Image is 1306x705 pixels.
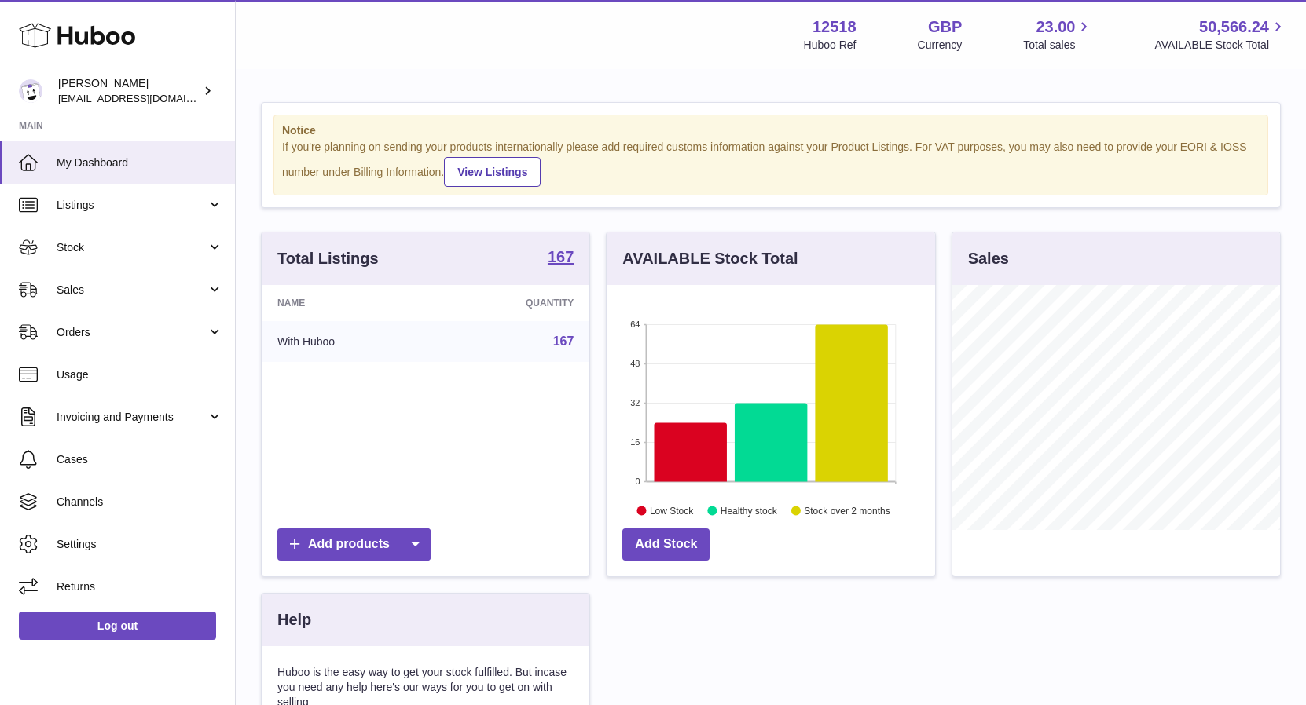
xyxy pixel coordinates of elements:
strong: 167 [548,249,574,265]
span: Orders [57,325,207,340]
div: Currency [918,38,963,53]
span: 23.00 [1036,16,1075,38]
th: Name [262,285,435,321]
img: caitlin@fancylamp.co [19,79,42,103]
span: Listings [57,198,207,213]
h3: AVAILABLE Stock Total [622,248,798,269]
strong: GBP [928,16,962,38]
a: Add products [277,528,431,561]
span: [EMAIL_ADDRESS][DOMAIN_NAME] [58,92,231,104]
a: 23.00 Total sales [1023,16,1093,53]
h3: Total Listings [277,248,379,269]
text: 16 [631,437,640,447]
text: 48 [631,359,640,368]
text: Stock over 2 months [805,505,890,516]
text: 64 [631,320,640,329]
strong: 12518 [813,16,857,38]
text: 0 [636,477,640,486]
td: With Huboo [262,321,435,362]
span: Total sales [1023,38,1093,53]
span: Cases [57,452,223,467]
span: My Dashboard [57,155,223,170]
span: Invoicing and Payments [57,410,207,425]
h3: Help [277,609,311,630]
div: [PERSON_NAME] [58,76,200,106]
span: 50,566.24 [1199,16,1269,38]
a: 167 [548,249,574,268]
strong: Notice [282,123,1260,138]
text: 32 [631,398,640,407]
span: Channels [57,495,223,510]
text: Low Stock [650,505,694,516]
span: Sales [57,283,207,298]
div: Huboo Ref [804,38,857,53]
a: 167 [553,334,574,348]
span: AVAILABLE Stock Total [1154,38,1287,53]
span: Stock [57,240,207,255]
h3: Sales [968,248,1009,269]
a: Log out [19,612,216,640]
a: 50,566.24 AVAILABLE Stock Total [1154,16,1287,53]
span: Returns [57,579,223,594]
span: Settings [57,537,223,552]
a: View Listings [444,157,541,187]
div: If you're planning on sending your products internationally please add required customs informati... [282,140,1260,187]
text: Healthy stock [721,505,778,516]
span: Usage [57,367,223,382]
th: Quantity [435,285,589,321]
a: Add Stock [622,528,710,561]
